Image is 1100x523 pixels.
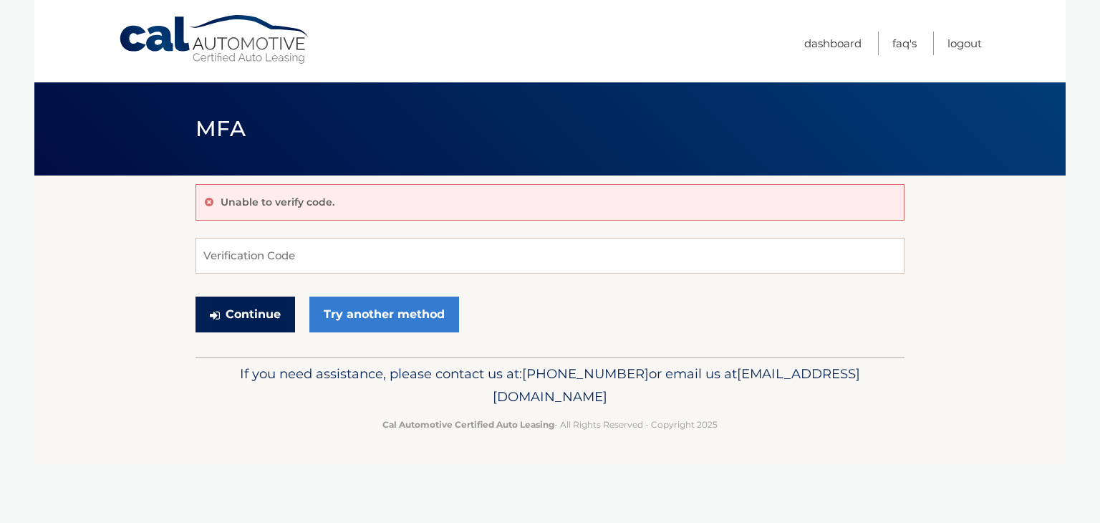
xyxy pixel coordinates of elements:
[892,32,917,55] a: FAQ's
[947,32,982,55] a: Logout
[205,363,895,408] p: If you need assistance, please contact us at: or email us at
[382,419,554,430] strong: Cal Automotive Certified Auto Leasing
[804,32,862,55] a: Dashboard
[221,196,334,208] p: Unable to verify code.
[522,365,649,382] span: [PHONE_NUMBER]
[118,14,312,65] a: Cal Automotive
[493,365,860,405] span: [EMAIL_ADDRESS][DOMAIN_NAME]
[196,115,246,142] span: MFA
[196,238,904,274] input: Verification Code
[205,417,895,432] p: - All Rights Reserved - Copyright 2025
[196,297,295,332] button: Continue
[309,297,459,332] a: Try another method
